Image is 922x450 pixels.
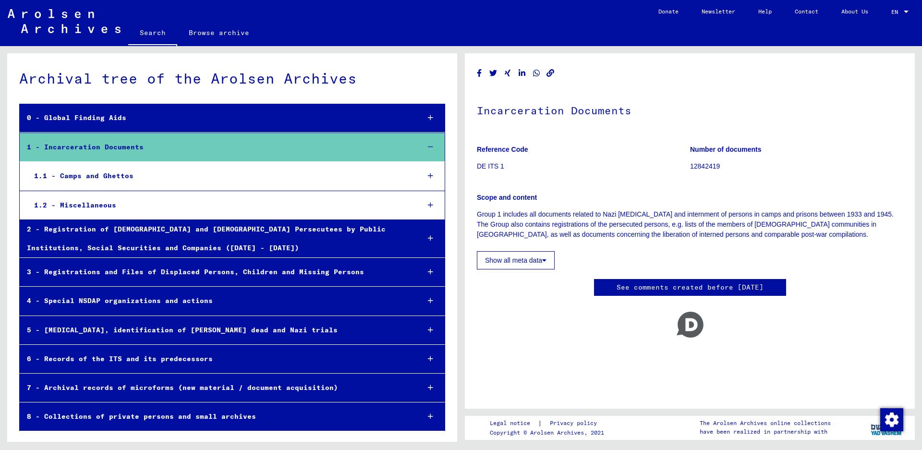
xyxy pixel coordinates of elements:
div: 4 - Special NSDAP organizations and actions [20,292,412,310]
a: Privacy policy [542,418,608,428]
div: 8 - Collections of private persons and small archives [20,407,412,426]
div: Archival tree of the Arolsen Archives [19,68,445,89]
a: Legal notice [490,418,538,428]
div: Change consent [880,408,903,431]
p: 12842419 [690,161,903,171]
b: Number of documents [690,146,762,153]
a: See comments created before [DATE] [617,282,764,292]
img: Change consent [880,408,903,431]
p: Group 1 includes all documents related to Nazi [MEDICAL_DATA] and internment of persons in camps ... [477,209,903,240]
button: Share on Twitter [488,67,498,79]
h1: Incarceration Documents [477,88,903,131]
button: Copy link [546,67,556,79]
div: 2 - Registration of [DEMOGRAPHIC_DATA] and [DEMOGRAPHIC_DATA] Persecutees by Public Institutions,... [20,220,412,257]
p: The Arolsen Archives online collections [700,419,831,427]
p: have been realized in partnership with [700,427,831,436]
img: Arolsen_neg.svg [8,9,121,33]
p: Copyright © Arolsen Archives, 2021 [490,428,608,437]
div: 0 - Global Finding Aids [20,109,412,127]
button: Share on WhatsApp [532,67,542,79]
div: 1.2 - Miscellaneous [27,196,412,215]
div: | [490,418,608,428]
div: 3 - Registrations and Files of Displaced Persons, Children and Missing Persons [20,263,412,281]
button: Share on Facebook [474,67,485,79]
img: yv_logo.png [869,415,905,439]
span: EN [891,9,902,15]
a: Browse archive [177,21,261,44]
div: 5 - [MEDICAL_DATA], identification of [PERSON_NAME] dead and Nazi trials [20,321,412,340]
button: Share on Xing [503,67,513,79]
div: 6 - Records of the ITS and its predecessors [20,350,412,368]
button: Share on LinkedIn [517,67,527,79]
a: Search [128,21,177,46]
b: Scope and content [477,194,537,201]
div: 1 - Incarceration Documents [20,138,412,157]
p: DE ITS 1 [477,161,690,171]
div: 1.1 - Camps and Ghettos [27,167,412,185]
button: Show all meta data [477,251,555,269]
b: Reference Code [477,146,528,153]
div: 7 - Archival records of microforms (new material / document acquisition) [20,378,412,397]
